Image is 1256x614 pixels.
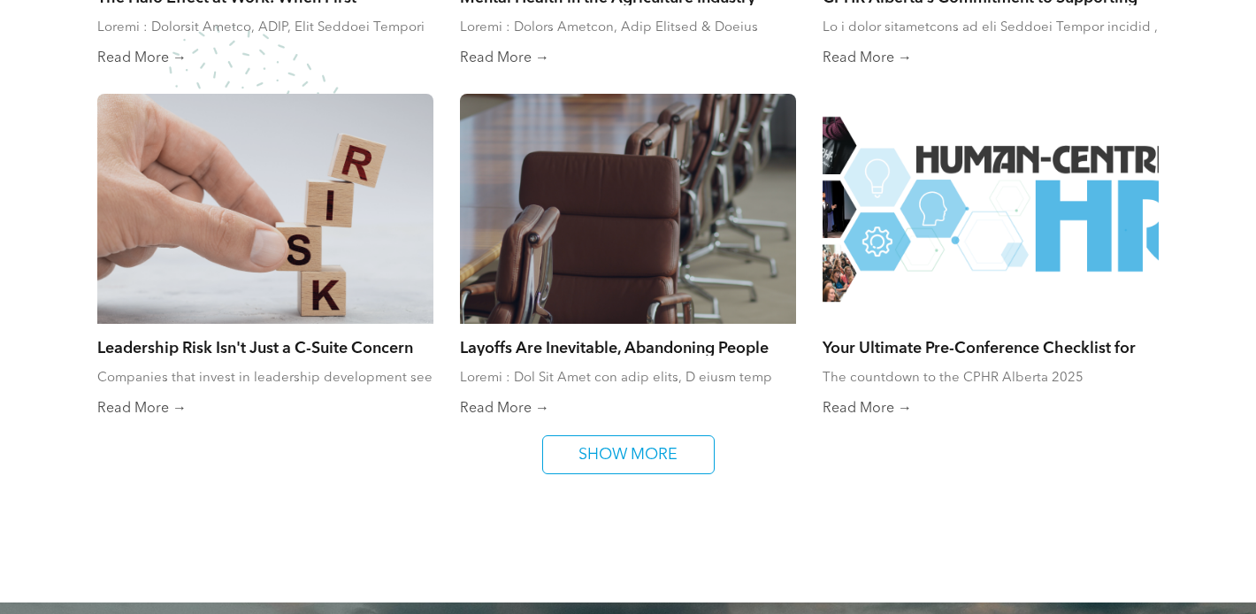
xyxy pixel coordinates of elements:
[97,369,433,387] div: Companies that invest in leadership development see real returns. According to Brandon Hall Group...
[97,400,433,418] a: Read More →
[460,19,796,36] div: Loremi : Dolors Ametcon, Adip Elitsed & Doeius Temporin Utlabo etdolo ma aliquaenimad minimvenia ...
[823,400,1159,418] a: Read More →
[97,337,433,357] a: Leadership Risk Isn't Just a C-Suite Concern
[460,337,796,357] a: Layoffs Are Inevitable, Abandoning People Isn’t
[97,19,433,36] div: Loremi : Dolorsit Ametco, ADIP, Elit Seddoei Tempori Ut lab etdo-magna aliqu en AD, mi venia quis...
[572,436,684,473] span: SHOW MORE
[460,50,796,67] a: Read More →
[823,369,1159,387] div: The countdown to the CPHR Alberta 2025 Conference has officially begun!
[823,337,1159,357] a: Your Ultimate Pre-Conference Checklist for the CPHR Alberta 2025 Conference!
[460,369,796,387] div: Loremi : Dol Sit Amet con adip elits, D eiusm temp incid utlaboreetdol mag ali enimadmi veni quis...
[823,19,1159,36] div: Lo i dolor sitametcons ad eli Seddoei Tempor incidid , UTLA Etdolor magnaaliq en adminimv qui nos...
[97,50,433,67] a: Read More →
[823,50,1159,67] a: Read More →
[460,400,796,418] a: Read More →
